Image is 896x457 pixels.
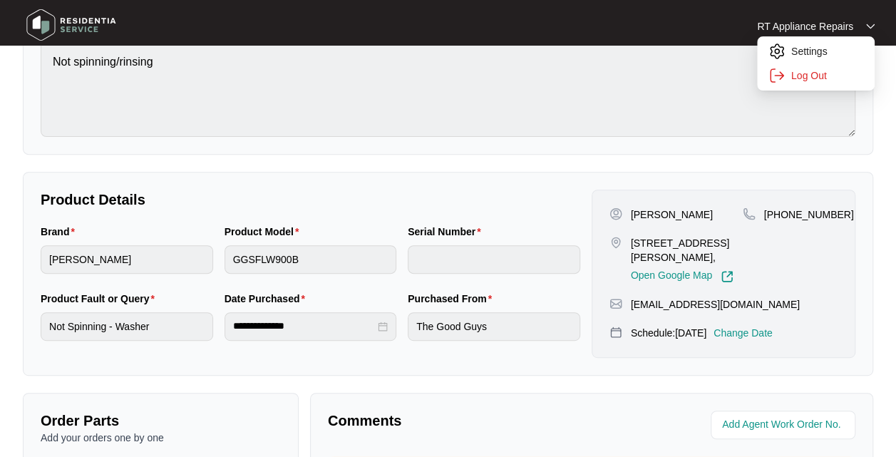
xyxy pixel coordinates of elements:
[41,41,855,137] textarea: Not spinning/rinsing
[41,190,580,210] p: Product Details
[609,297,622,310] img: map-pin
[791,68,863,83] p: Log Out
[609,326,622,339] img: map-pin
[41,292,160,306] label: Product Fault or Query
[408,225,486,239] label: Serial Number
[866,23,875,30] img: dropdown arrow
[41,431,281,445] p: Add your orders one by one
[631,297,800,312] p: [EMAIL_ADDRESS][DOMAIN_NAME]
[41,245,213,274] input: Brand
[225,225,305,239] label: Product Model
[225,292,311,306] label: Date Purchased
[225,245,397,274] input: Product Model
[233,319,376,334] input: Date Purchased
[631,207,713,222] p: [PERSON_NAME]
[631,236,743,265] p: [STREET_ADDRESS][PERSON_NAME],
[768,67,786,84] img: settings icon
[328,411,582,431] p: Comments
[631,270,733,283] a: Open Google Map
[631,326,706,340] p: Schedule: [DATE]
[408,245,580,274] input: Serial Number
[21,4,121,46] img: residentia service logo
[768,43,786,60] img: settings icon
[721,270,733,283] img: Link-External
[408,292,498,306] label: Purchased From
[41,411,281,431] p: Order Parts
[722,416,847,433] input: Add Agent Work Order No.
[743,207,756,220] img: map-pin
[408,312,580,341] input: Purchased From
[41,312,213,341] input: Product Fault or Query
[41,225,81,239] label: Brand
[791,44,863,58] p: Settings
[609,236,622,249] img: map-pin
[714,326,773,340] p: Change Date
[757,19,853,34] p: RT Appliance Repairs
[609,207,622,220] img: user-pin
[764,207,854,222] p: [PHONE_NUMBER]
